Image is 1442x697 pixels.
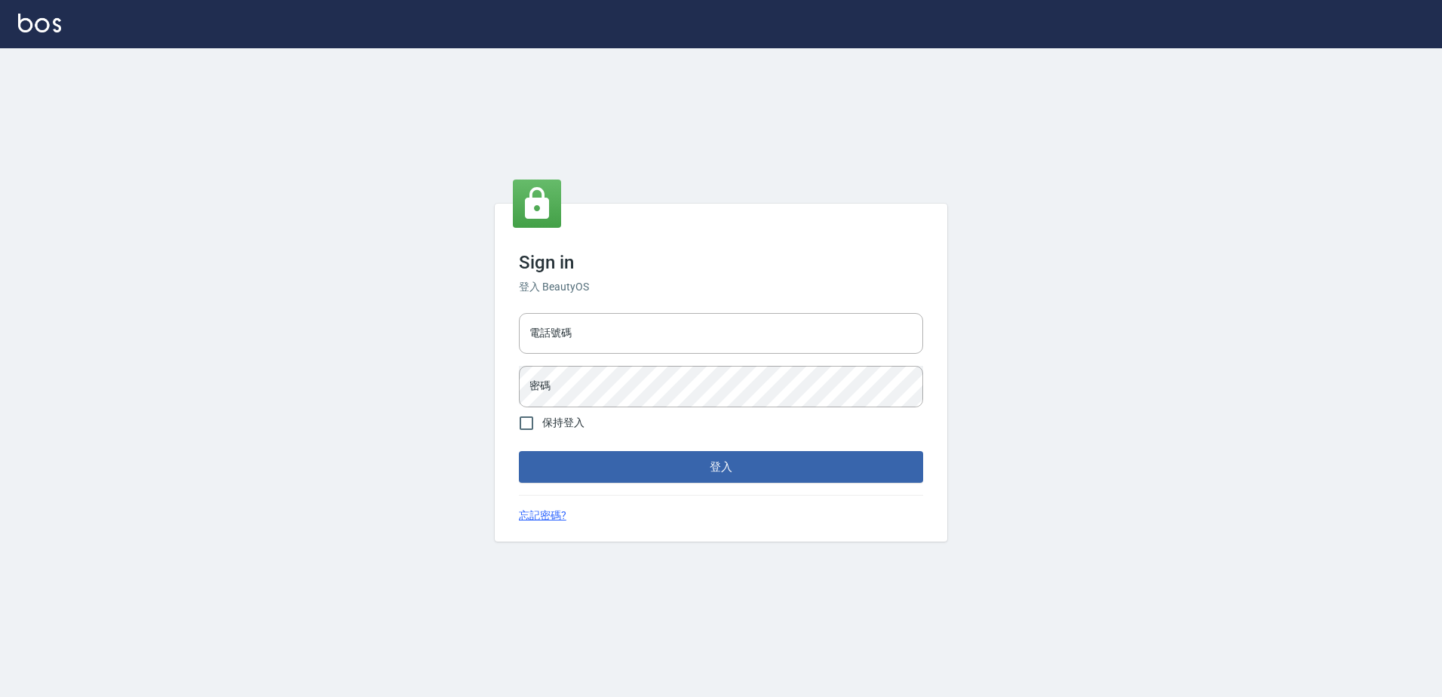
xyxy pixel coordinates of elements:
span: 保持登入 [542,415,584,431]
h6: 登入 BeautyOS [519,279,923,295]
button: 登入 [519,451,923,483]
h3: Sign in [519,252,923,273]
img: Logo [18,14,61,32]
a: 忘記密碼? [519,508,566,524]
